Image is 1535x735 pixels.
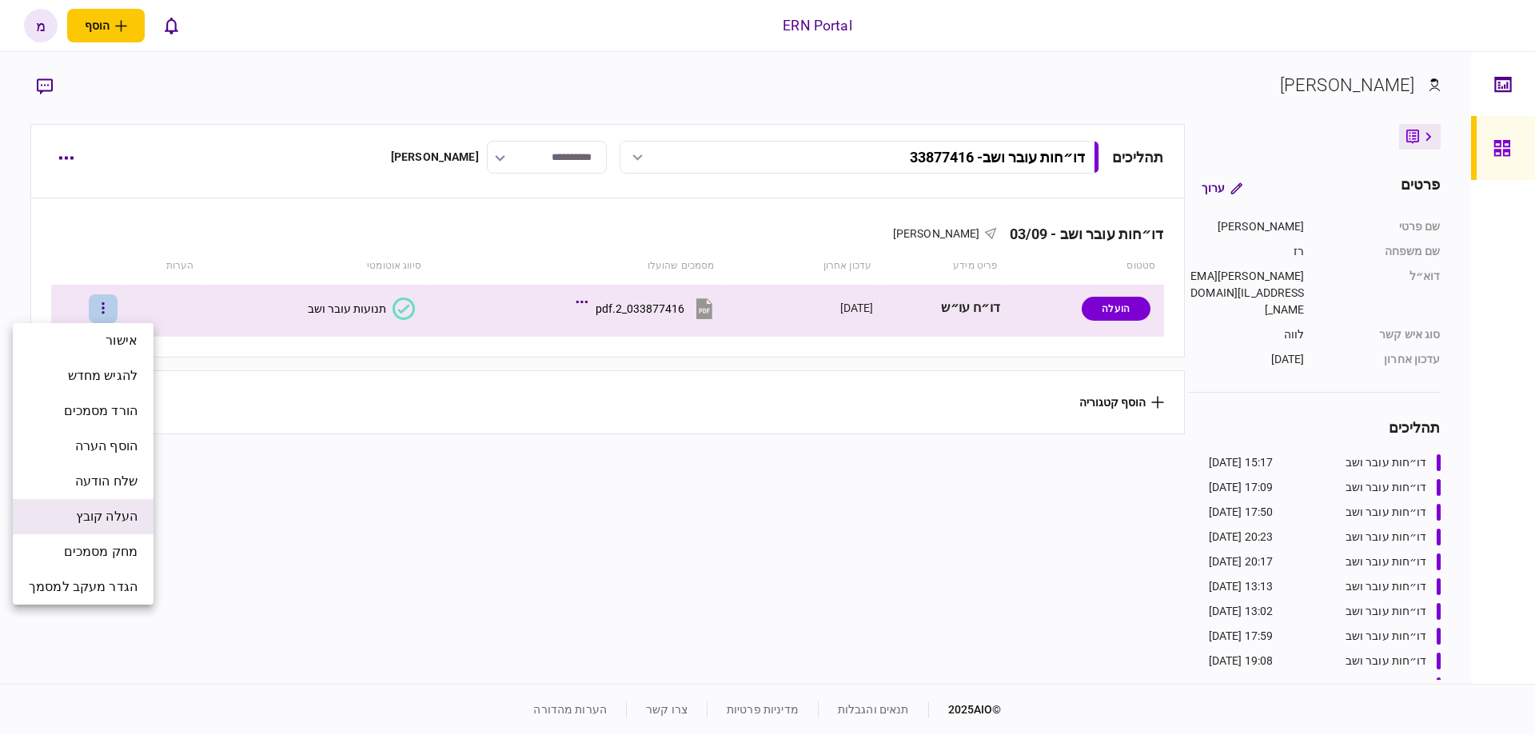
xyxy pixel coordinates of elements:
span: הורד מסמכים [64,401,138,421]
span: הגדר מעקב למסמך [29,577,138,597]
span: הוסף הערה [75,437,138,456]
span: העלה קובץ [76,507,138,526]
span: מחק מסמכים [64,542,138,561]
span: שלח הודעה [75,472,138,491]
span: להגיש מחדש [68,366,138,385]
span: אישור [106,331,138,350]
